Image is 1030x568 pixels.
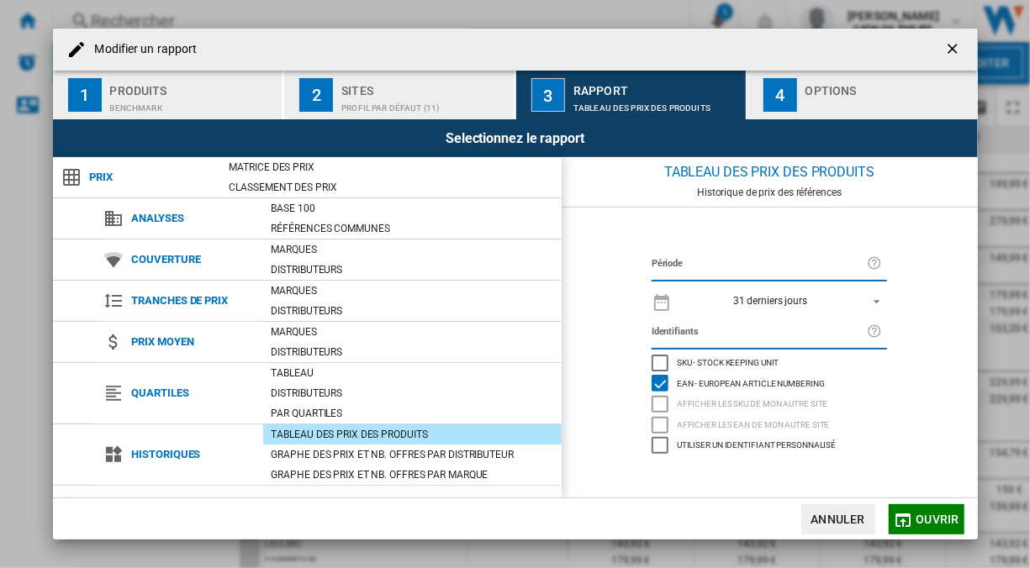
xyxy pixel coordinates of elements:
[263,446,562,463] div: Graphe des prix et nb. offres par distributeur
[263,426,562,443] div: Tableau des prix des produits
[677,376,825,388] span: EAN - European Article Numbering
[652,414,887,435] md-checkbox: Afficher les EAN de mon autre site
[573,95,739,113] div: Tableau des prix des produits
[680,289,887,313] md-select: REPORTS.WIZARD.STEPS.REPORT.STEPS.REPORT_OPTIONS.PERIOD: 31 derniers jours
[516,71,747,119] button: 3 Rapport Tableau des prix des produits
[263,282,562,299] div: Marques
[299,78,333,112] div: 2
[763,78,797,112] div: 4
[916,513,959,526] span: Ouvrir
[124,289,263,313] span: Tranches de prix
[748,71,978,119] button: 4 Options
[263,200,562,217] div: Base 100
[124,443,263,466] span: Historiques
[652,353,887,374] md-checkbox: SKU - Stock Keeping Unit
[677,397,828,408] span: Afficher les SKU de mon autre site
[341,77,507,95] div: Sites
[263,261,562,278] div: Distributeurs
[938,33,971,66] button: getI18NText('BUTTONS.CLOSE_DIALOG')
[652,255,867,273] label: Période
[263,365,562,381] div: Tableau
[652,394,887,415] md-checkbox: Afficher les SKU de mon autre site
[110,95,276,113] div: Benchmark
[221,159,562,176] div: Matrice des prix
[263,302,562,319] div: Distributeurs
[284,71,515,119] button: 2 Sites Profil par défaut (11)
[652,373,887,394] md-checkbox: EAN - European Article Numbering
[53,119,978,157] div: Selectionnez le rapport
[801,504,875,534] button: Annuler
[82,166,221,189] span: Prix
[124,207,263,230] span: Analyses
[531,78,565,112] div: 3
[944,40,964,60] ng-md-icon: getI18NText('BUTTONS.CLOSE_DIALOG')
[677,438,836,450] span: Utiliser un identifiant personnalisé
[263,385,562,402] div: Distributeurs
[677,418,830,429] span: Afficher les EAN de mon autre site
[341,95,507,113] div: Profil par défaut (11)
[68,78,102,112] div: 1
[87,41,198,58] h4: Modifier un rapport
[889,504,964,534] button: Ouvrir
[53,29,978,539] md-dialog: Modifier un ...
[652,323,867,341] label: Identifiants
[124,381,263,405] span: Quartiles
[806,77,971,95] div: Options
[82,494,221,518] span: Résumé catalogue
[733,295,807,307] div: 31 derniers jours
[562,187,978,198] div: Historique de prix des références
[263,466,562,483] div: Graphe des prix et nb. offres par marque
[562,157,978,187] div: Tableau des prix des produits
[221,179,562,196] div: Classement des prix
[677,355,779,367] span: SKU - Stock Keeping Unit
[263,344,562,360] div: Distributeurs
[124,248,263,271] span: Couverture
[263,241,562,258] div: Marques
[263,220,562,237] div: Références communes
[263,405,562,422] div: Par quartiles
[573,77,739,95] div: Rapport
[53,71,284,119] button: 1 Produits Benchmark
[110,77,276,95] div: Produits
[263,323,562,340] div: Marques
[652,435,887,456] md-checkbox: Utiliser un identifiant personnalisé
[124,330,263,354] span: Prix moyen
